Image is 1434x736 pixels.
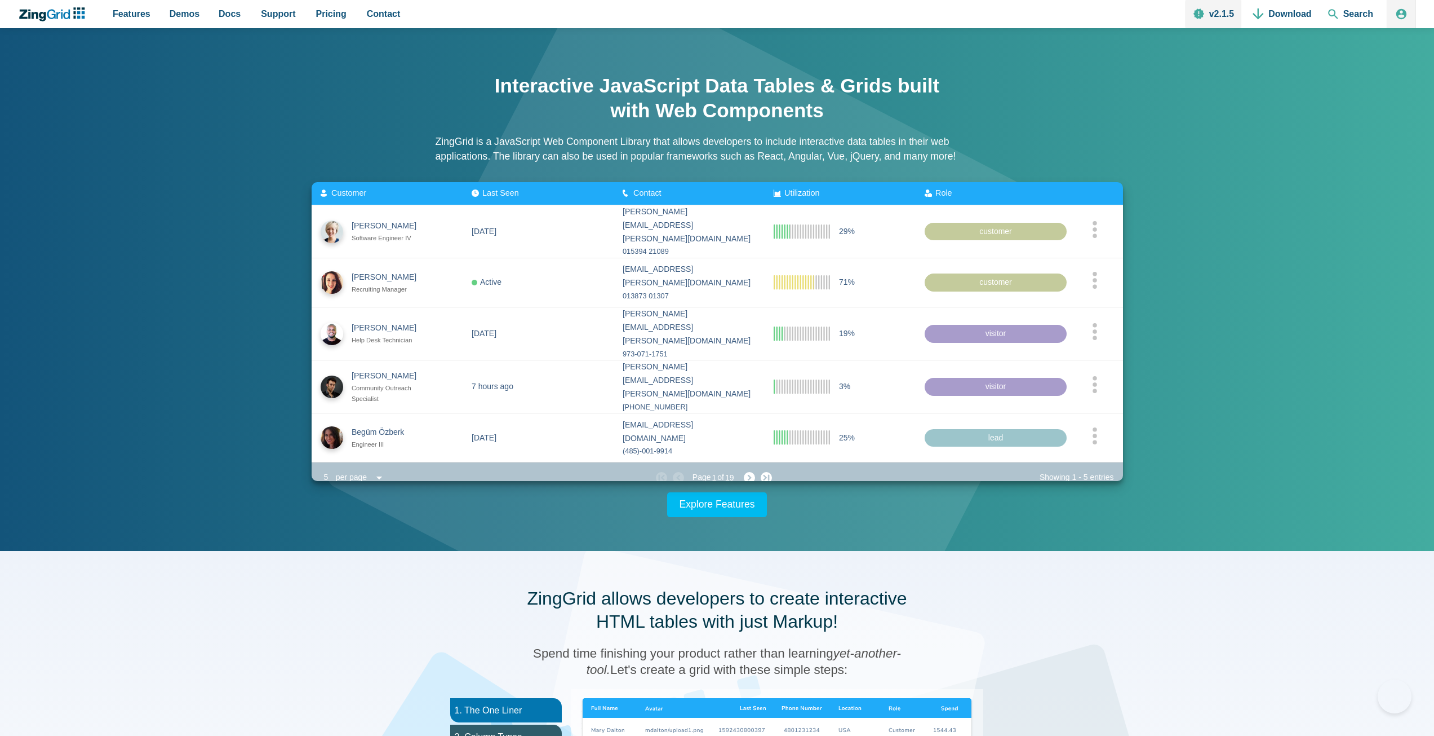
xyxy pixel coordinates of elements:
[352,219,427,233] div: [PERSON_NAME]
[352,233,427,244] div: Software Engineer IV
[738,472,755,483] zg-button: nextpage
[712,475,717,481] zg-text: 1
[472,431,496,444] div: [DATE]
[925,274,1067,292] div: customer
[623,360,756,400] div: [PERSON_NAME][EMAIL_ADDRESS][PERSON_NAME][DOMAIN_NAME]
[1070,473,1079,482] zg-text: 1
[623,307,756,347] div: [PERSON_NAME][EMAIL_ADDRESS][PERSON_NAME][DOMAIN_NAME]
[925,325,1067,343] div: visitor
[839,431,855,444] span: 25%
[925,429,1067,447] div: lead
[1378,680,1411,713] iframe: Help Scout Beacon - Open
[935,188,952,197] span: Role
[717,471,724,484] span: of
[623,445,756,457] div: (485)-001-9914
[623,245,756,258] div: 015394 21089
[352,321,427,335] div: [PERSON_NAME]
[316,6,347,21] span: Pricing
[492,73,943,123] h1: Interactive JavaScript Data Tables & Grids built with Web Components
[482,188,519,197] span: Last Seen
[352,271,427,284] div: [PERSON_NAME]
[436,134,999,164] p: ZingGrid is a JavaScript Web Component Library that allows developers to include interactive data...
[472,327,496,341] div: [DATE]
[1081,473,1090,482] zg-text: 5
[472,380,513,394] div: 7 hours ago
[18,7,91,21] a: ZingChart Logo. Click to return to the homepage
[450,698,562,722] li: 1. The One Liner
[352,382,427,404] div: Community Outreach Specialist
[520,587,914,634] h2: ZingGrid allows developers to create interactive HTML tables with just Markup!
[352,284,427,294] div: Recruiting Manager
[839,276,855,289] span: 71%
[623,290,756,302] div: 013873 01307
[352,426,427,439] div: Begüm Özberk
[623,418,756,446] div: [EMAIL_ADDRESS][DOMAIN_NAME]
[839,380,850,394] span: 3%
[352,439,427,450] div: Engineer III
[321,470,332,486] div: 5
[667,492,767,517] a: Explore Features
[1040,471,1114,484] div: Showing - entries
[472,224,496,238] div: [DATE]
[839,224,855,238] span: 29%
[692,471,711,484] span: Page
[925,378,1067,396] div: visitor
[113,6,150,21] span: Features
[261,6,295,21] span: Support
[925,222,1067,240] div: customer
[623,400,756,413] div: [PHONE_NUMBER]
[623,205,756,245] div: [PERSON_NAME][EMAIL_ADDRESS][PERSON_NAME][DOMAIN_NAME]
[673,472,690,483] zg-button: prevpage
[352,335,427,346] div: Help Desk Technician
[219,6,241,21] span: Docs
[633,188,661,197] span: Contact
[352,369,427,383] div: [PERSON_NAME]
[656,472,667,483] zg-button: firstpage
[331,188,366,197] span: Customer
[761,472,772,483] zg-button: lastpage
[839,327,855,341] span: 19%
[623,347,756,360] div: 973-071-1751
[367,6,401,21] span: Contact
[170,6,199,21] span: Demos
[332,470,371,486] div: per page
[725,475,734,481] zg-text: 19
[623,263,756,290] div: [EMAIL_ADDRESS][PERSON_NAME][DOMAIN_NAME]
[472,276,501,289] div: Active
[520,645,914,678] h3: Spend time finishing your product rather than learning Let's create a grid with these simple steps:
[784,188,819,197] span: Utilization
